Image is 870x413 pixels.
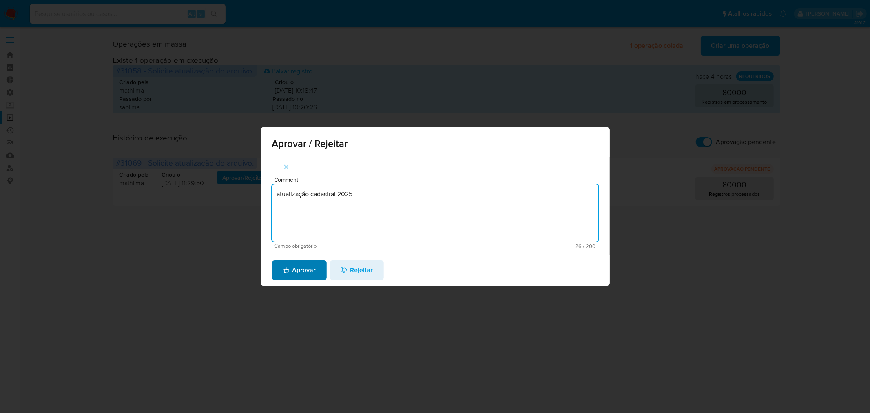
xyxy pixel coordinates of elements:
span: Aprovar / Rejeitar [272,139,598,149]
button: Aprovar [272,260,327,280]
span: Comment [275,177,601,183]
span: Máximo 200 caracteres [435,244,596,249]
span: Rejeitar [341,261,373,279]
span: Aprovar [283,261,316,279]
span: Campo obrigatório [275,243,435,249]
button: Rejeitar [330,260,384,280]
textarea: atualização cadastral 2025 [272,184,598,242]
